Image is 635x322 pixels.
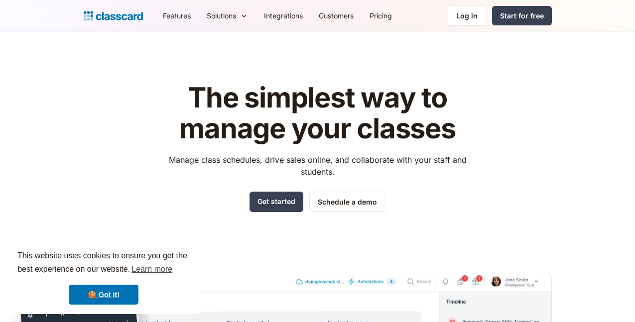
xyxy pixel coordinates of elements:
[448,5,486,26] a: Log in
[159,154,476,178] p: Manage class schedules, drive sales online, and collaborate with your staff and students.
[84,9,143,23] a: home
[199,4,256,27] div: Solutions
[159,83,476,144] h1: The simplest way to manage your classes
[456,10,478,21] div: Log in
[8,240,199,314] div: cookieconsent
[256,4,311,27] a: Integrations
[69,285,138,305] a: dismiss cookie message
[309,192,385,212] a: Schedule a demo
[250,192,303,212] a: Get started
[17,250,190,277] span: This website uses cookies to ensure you get the best experience on our website.
[130,262,174,277] a: learn more about cookies
[207,10,236,21] div: Solutions
[500,10,544,21] div: Start for free
[492,6,552,25] a: Start for free
[362,4,400,27] a: Pricing
[311,4,362,27] a: Customers
[155,4,199,27] a: Features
